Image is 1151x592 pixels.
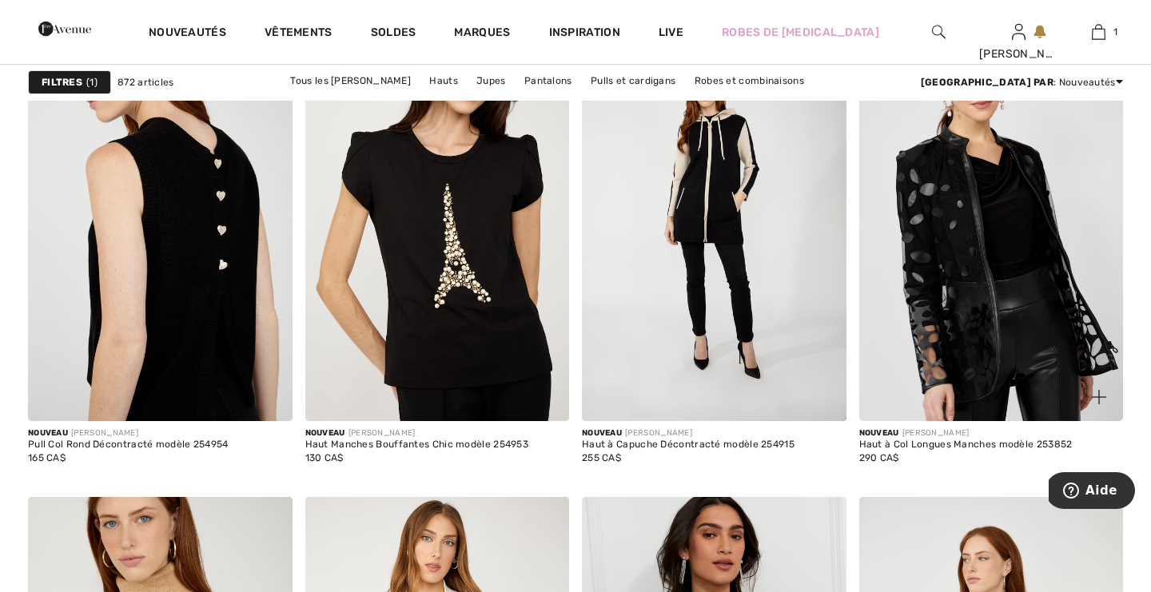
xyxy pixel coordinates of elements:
a: Haut à Col Longues Manches modèle 253852. Noir [859,25,1124,421]
img: Pull Col Rond Décontracté modèle 254954. Noir [28,25,293,421]
span: Inspiration [549,26,620,42]
img: plus_v2.svg [1092,390,1106,404]
a: Marques [454,26,510,42]
img: Haut Manches Bouffantes Chic modèle 254953. Noir [305,25,570,421]
a: Vêtements d'extérieur [536,91,659,112]
div: [PERSON_NAME] [28,427,229,439]
span: 165 CA$ [28,452,66,463]
span: Nouveau [305,428,345,438]
div: : Nouveautés [921,75,1123,89]
a: Se connecter [1012,24,1026,39]
div: Haut à Capuche Décontracté modèle 254915 [582,439,795,451]
span: 1 [86,75,98,89]
strong: Filtres [42,75,82,89]
span: 1 [1113,25,1117,39]
div: [PERSON_NAME] [979,46,1057,62]
div: [PERSON_NAME] [859,427,1073,439]
a: Vêtements [265,26,333,42]
div: Haut Manches Bouffantes Chic modèle 254953 [305,439,529,451]
img: Haut à Capuche Décontracté modèle 254915. Noir/Champagne [582,25,846,421]
img: Mes infos [1012,22,1026,42]
img: Mon panier [1092,22,1105,42]
div: [PERSON_NAME] [305,427,529,439]
iframe: Ouvre un widget dans lequel vous pouvez trouver plus d’informations [1049,472,1135,512]
a: Live [659,24,683,41]
a: Pantalons [516,70,580,91]
a: Robes de [MEDICAL_DATA] [722,24,879,41]
strong: [GEOGRAPHIC_DATA] par [921,77,1053,88]
a: Hauts [421,70,466,91]
span: 255 CA$ [582,452,621,463]
div: Haut à Col Longues Manches modèle 253852 [859,439,1073,451]
a: Robes et combinaisons [687,70,812,91]
span: 290 CA$ [859,452,899,463]
span: Nouveau [582,428,622,438]
span: Nouveau [859,428,899,438]
a: Tous les [PERSON_NAME] [282,70,419,91]
a: Jupes [468,70,514,91]
a: Soldes [371,26,416,42]
a: 1 [1059,22,1137,42]
img: 1ère Avenue [38,13,91,45]
span: Nouveau [28,428,68,438]
div: Pull Col Rond Décontracté modèle 254954 [28,439,229,451]
a: Pulls et cardigans [583,70,683,91]
span: 872 articles [117,75,174,89]
div: [PERSON_NAME] [582,427,795,439]
a: Nouveautés [149,26,226,42]
span: 130 CA$ [305,452,344,463]
a: Vestes et blazers [436,91,533,112]
img: recherche [932,22,946,42]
